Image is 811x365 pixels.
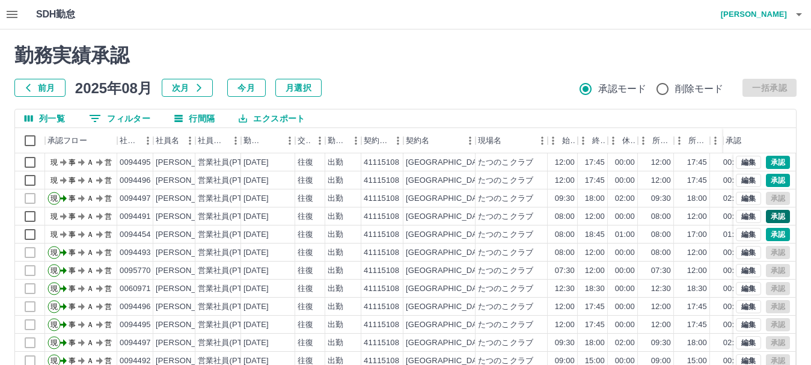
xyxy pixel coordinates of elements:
div: 往復 [298,319,313,331]
div: 出勤 [328,265,343,277]
div: 08:00 [555,247,575,259]
text: Ａ [87,230,94,239]
button: 行間隔 [165,109,224,127]
div: [DATE] [243,301,269,313]
div: [PERSON_NAME] [156,247,221,259]
div: 出勤 [328,229,343,241]
text: 営 [105,176,112,185]
div: 営業社員(PT契約) [198,193,261,204]
div: 承認 [726,128,741,153]
div: 社員番号 [120,128,139,153]
text: 営 [105,212,112,221]
button: 承認 [766,156,790,169]
div: たつのこクラブ [478,157,533,168]
button: 月選択 [275,79,322,97]
text: 現 [50,212,58,221]
text: 現 [50,158,58,167]
span: 削除モード [675,82,724,96]
div: 営業社員(PT契約) [198,229,261,241]
button: ソート [264,132,281,149]
div: たつのこクラブ [478,247,533,259]
text: 現 [50,230,58,239]
button: 編集 [736,210,761,223]
div: 17:45 [687,175,707,186]
text: 営 [105,284,112,293]
div: 承認フロー [47,128,87,153]
div: 0094495 [120,157,151,168]
div: 00:00 [615,283,635,295]
div: 社員区分 [195,128,241,153]
button: メニュー [181,132,199,150]
div: 営業社員(PT契約) [198,301,261,313]
text: 事 [69,194,76,203]
div: 12:00 [687,247,707,259]
button: 次月 [162,79,213,97]
div: 0094496 [120,175,151,186]
div: 41115108 [364,319,399,331]
div: 12:00 [555,175,575,186]
div: 02:00 [723,193,743,204]
div: 出勤 [328,283,343,295]
div: [PERSON_NAME]代 [156,319,229,331]
div: 02:00 [615,193,635,204]
div: 0094497 [120,337,151,349]
text: Ａ [87,339,94,347]
div: 17:45 [687,301,707,313]
text: 事 [69,321,76,329]
div: 17:45 [687,157,707,168]
div: 契約コード [364,128,389,153]
text: Ａ [87,248,94,257]
div: 02:00 [615,337,635,349]
div: 00:00 [723,265,743,277]
div: 営業社員(PT契約) [198,211,261,222]
div: 12:00 [651,157,671,168]
div: 18:00 [585,193,605,204]
button: 編集 [736,336,761,349]
div: たつのこクラブ [478,265,533,277]
button: 編集 [736,282,761,295]
div: 0094497 [120,193,151,204]
div: 所定終業 [688,128,708,153]
div: 01:00 [615,229,635,241]
div: [GEOGRAPHIC_DATA] [406,301,489,313]
div: 08:00 [651,229,671,241]
text: Ａ [87,194,94,203]
div: [DATE] [243,175,269,186]
div: 18:00 [687,193,707,204]
div: 往復 [298,175,313,186]
text: Ａ [87,302,94,311]
div: 交通費 [298,128,311,153]
text: 事 [69,339,76,347]
text: 営 [105,158,112,167]
button: 編集 [736,246,761,259]
text: 現 [50,194,58,203]
div: 出勤 [328,211,343,222]
text: 営 [105,230,112,239]
div: 出勤 [328,301,343,313]
div: 02:00 [723,337,743,349]
div: [DATE] [243,193,269,204]
div: 往復 [298,265,313,277]
div: 00:00 [723,175,743,186]
div: 0094495 [120,319,151,331]
div: 41115108 [364,301,399,313]
text: 現 [50,321,58,329]
text: 現 [50,302,58,311]
div: 09:30 [555,337,575,349]
text: Ａ [87,284,94,293]
div: 12:00 [651,175,671,186]
div: [PERSON_NAME]代 [156,157,229,168]
div: 41115108 [364,175,399,186]
div: 00:00 [615,247,635,259]
div: [GEOGRAPHIC_DATA] [406,193,489,204]
button: 前月 [14,79,66,97]
div: 07:30 [651,265,671,277]
text: 現 [50,284,58,293]
div: 社員名 [156,128,179,153]
div: 休憩 [608,128,638,153]
div: 41115108 [364,283,399,295]
div: 18:30 [585,283,605,295]
div: 17:45 [585,319,605,331]
div: [PERSON_NAME] [156,283,221,295]
div: 契約名 [403,128,476,153]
